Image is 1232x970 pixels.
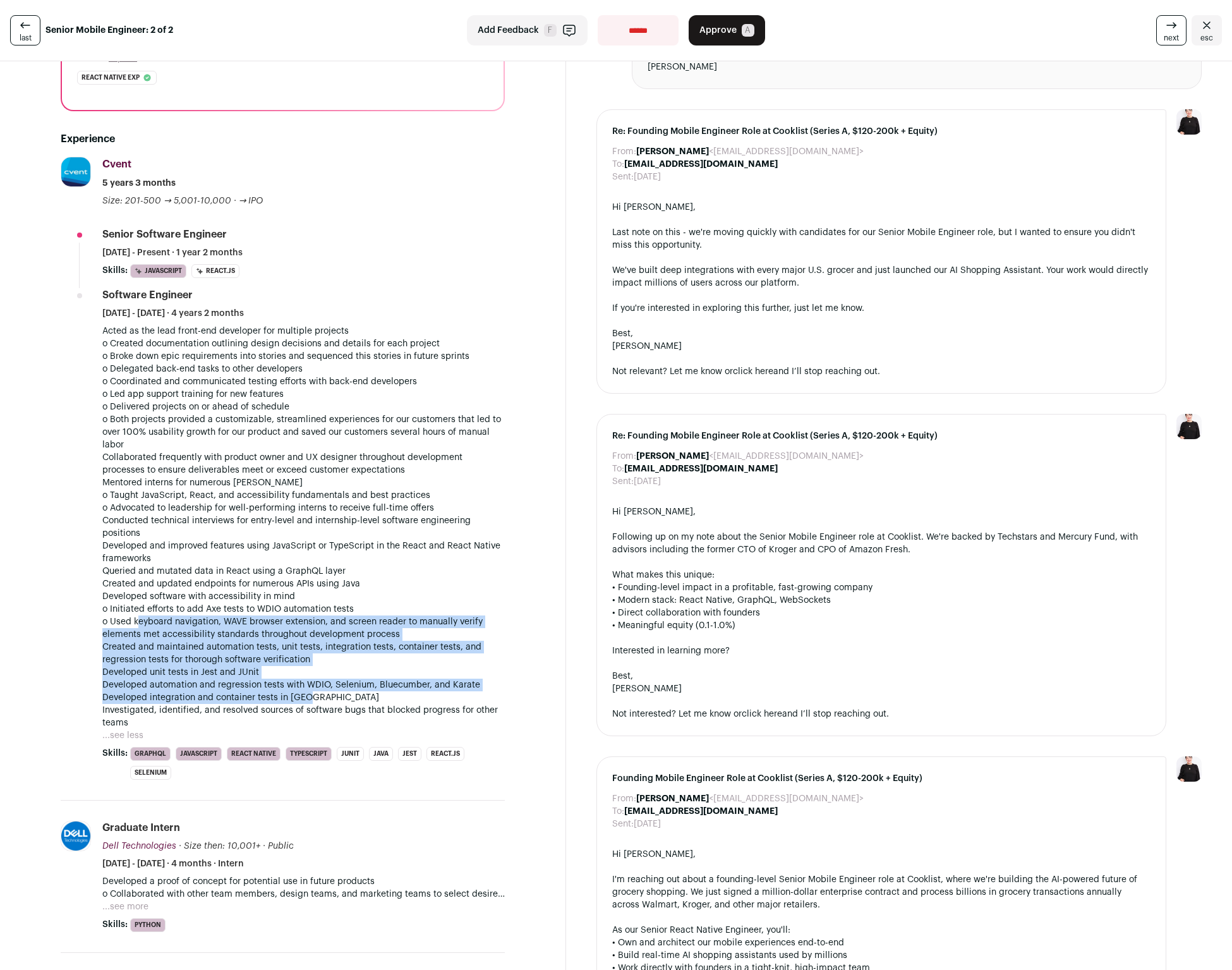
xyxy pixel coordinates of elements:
dd: <[EMAIL_ADDRESS][DOMAIN_NAME]> [636,450,864,463]
button: Approve A [689,15,765,45]
div: Graduate Intern [102,821,180,835]
p: Conducted technical interviews for entry-level and internship-level software engineering positions [102,514,505,540]
span: · [234,195,236,207]
li: Java [369,747,393,761]
li: React Native [227,747,281,761]
div: Hi [PERSON_NAME], Last note on this - we're moving quickly with candidates for our Senior Mobile ... [612,201,1150,378]
p: Mentored interns for numerous [PERSON_NAME] [102,476,505,489]
span: Size: 201-500 → 5,001-10,000 [102,197,231,205]
strong: Senior Mobile Engineer: 2 of 2 [45,24,173,37]
span: [DATE] - [DATE] · 4 years 2 months [102,307,244,320]
li: Selenium [130,766,171,780]
span: [DATE] - [DATE] · 4 months · Intern [102,858,244,870]
dd: [DATE] [634,171,661,183]
li: TypeScript [286,747,332,761]
span: → IPO [239,197,263,205]
dt: From: [612,145,636,158]
span: Cvent [102,159,131,169]
span: [DATE] - Present · 1 year 2 months [102,246,243,259]
b: [PERSON_NAME] [636,452,709,461]
li: Python [130,918,166,932]
p: Acted as the lead front-end developer for multiple projects o Created documentation outlining des... [102,325,505,451]
b: [PERSON_NAME] [636,794,709,803]
span: Skills: [102,747,128,760]
b: [EMAIL_ADDRESS][DOMAIN_NAME] [624,464,778,473]
img: 9240684-medium_jpg [1176,414,1202,439]
li: JavaScript [130,264,186,278]
li: Jest [398,747,421,761]
a: next [1156,15,1187,45]
li: GraphQL [130,747,171,761]
span: Founding Mobile Engineer Role at Cooklist (Series A, $120-200k + Equity) [612,772,1150,785]
span: F [544,24,557,37]
span: Skills: [102,918,128,931]
p: Developed unit tests in Jest and JUnit [102,666,505,679]
dd: <[EMAIL_ADDRESS][DOMAIN_NAME]> [636,145,864,158]
img: 9240684-medium_jpg [1176,109,1202,135]
p: Created and updated endpoints for numerous APIs using Java [102,578,505,590]
span: 5 years 3 months [102,177,176,190]
span: A [742,24,754,37]
span: · [263,840,265,852]
span: Public [268,842,294,851]
p: Developed integration and container tests in [GEOGRAPHIC_DATA] [102,691,505,704]
dd: [DATE] [634,818,661,830]
dt: From: [612,450,636,463]
span: · Size then: 10,001+ [179,842,260,851]
span: Re: Founding Mobile Engineer Role at Cooklist (Series A, $120-200k + Equity) [612,125,1150,138]
button: ...see more [102,900,148,913]
p: Queried and mutated data in React using a GraphQL layer [102,565,505,578]
p: Developed automation and regression tests with WDIO, Selenium, Bluecumber, and Karate [102,679,505,691]
span: esc [1200,33,1213,43]
li: JUnit [337,747,364,761]
img: be7c5e40a3685bdd55d464bde7b4767acc870c232bc0064b510bff70570668cc.jpg [61,821,90,851]
span: Re: Founding Mobile Engineer Role at Cooklist (Series A, $120-200k + Equity) [612,430,1150,442]
span: next [1164,33,1179,43]
li: React.js [426,747,464,761]
span: Add Feedback [478,24,539,37]
li: JavaScript [176,747,222,761]
a: click here [742,710,782,718]
dt: Sent: [612,171,634,183]
dt: To: [612,158,624,171]
span: Dell Technologies [102,842,176,851]
span: React native exp [82,71,140,84]
p: Created and maintained automation tests, unit tests, integration tests, container tests, and regr... [102,641,505,666]
p: Investigated, identified, and resolved sources of software bugs that blocked progress for other t... [102,704,505,729]
dd: <[EMAIL_ADDRESS][DOMAIN_NAME]> [636,792,864,805]
div: Software Engineer [102,288,193,302]
dd: [DATE] [634,475,661,488]
b: [EMAIL_ADDRESS][DOMAIN_NAME] [624,160,778,169]
p: Developed software with accessibility in mind o Initiated efforts to add Axe tests to WDIO automa... [102,590,505,641]
button: Add Feedback F [467,15,588,45]
dt: Sent: [612,475,634,488]
dt: To: [612,463,624,475]
p: Developed and improved features using JavaScript or TypeScript in the React and React Native fram... [102,540,505,565]
h2: Experience [61,131,505,147]
div: Hi [PERSON_NAME], Following up on my note about the Senior Mobile Engineer role at Cooklist. We'r... [612,506,1150,720]
li: React.js [191,264,239,278]
span: last [20,33,32,43]
button: ...see less [102,729,143,742]
dt: From: [612,792,636,805]
span: Skills: [102,264,128,277]
dt: To: [612,805,624,818]
b: [EMAIL_ADDRESS][DOMAIN_NAME] [624,807,778,816]
div: Senior Software Engineer [102,227,227,241]
a: last [10,15,40,45]
img: 0eb7a6e96118a326c5e79252a78273c6bfaa3ba0b4e45be154ba5d8601b7c605.jpg [61,157,90,186]
p: o Taught JavaScript, React, and accessibility fundamentals and best practices o Advocated to lead... [102,489,505,514]
a: click here [733,367,773,376]
img: 9240684-medium_jpg [1176,756,1202,782]
b: [PERSON_NAME] [636,147,709,156]
p: Collaborated frequently with product owner and UX designer throughout development processes to en... [102,451,505,476]
dt: Sent: [612,818,634,830]
p: Developed a proof of concept for potential use in future products o Collaborated with other team ... [102,875,505,900]
a: Close [1192,15,1222,45]
span: Approve [699,24,737,37]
